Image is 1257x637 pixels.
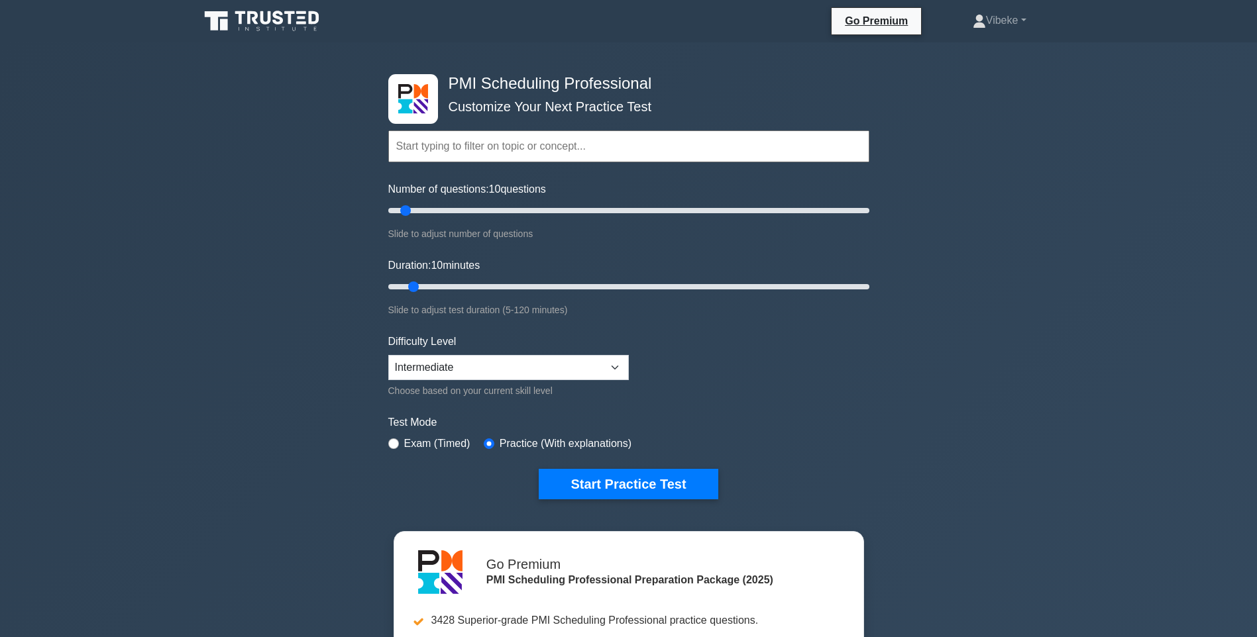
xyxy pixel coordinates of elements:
label: Difficulty Level [388,334,457,350]
label: Duration: minutes [388,258,480,273]
div: Slide to adjust test duration (5-120 minutes) [388,302,869,318]
button: Start Practice Test [539,469,718,499]
label: Test Mode [388,415,869,430]
input: Start typing to filter on topic or concept... [388,130,869,162]
label: Practice (With explanations) [500,436,631,452]
div: Choose based on your current skill level [388,383,629,399]
a: Vibeke [941,7,1058,34]
span: 10 [431,260,443,271]
div: Slide to adjust number of questions [388,226,869,242]
h4: PMI Scheduling Professional [443,74,804,93]
label: Number of questions: questions [388,181,546,197]
label: Exam (Timed) [404,436,470,452]
a: Go Premium [837,13,916,29]
span: 10 [489,183,501,195]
